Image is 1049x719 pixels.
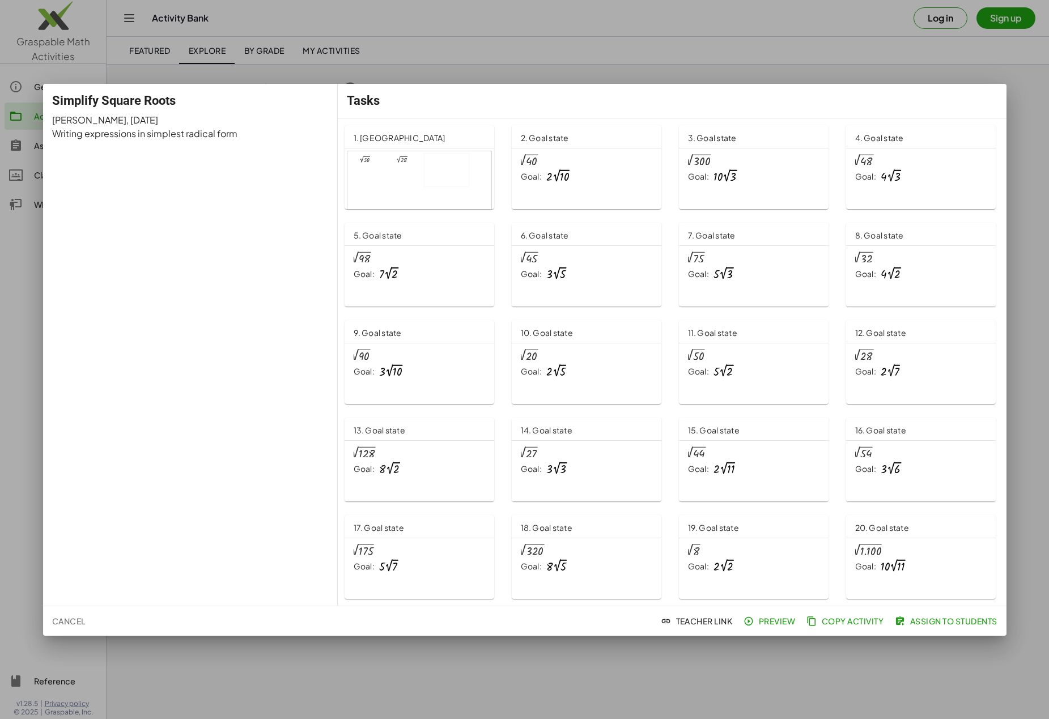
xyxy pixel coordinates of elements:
[804,611,888,631] button: Copy Activity
[855,171,876,182] div: Goal:
[688,269,709,280] div: Goal:
[345,223,498,307] a: 5. Goal stateGoal:
[855,133,904,143] span: 4. Goal state
[679,515,833,599] a: 19. Goal stateGoal:
[354,327,402,338] span: 9. Goal state
[52,616,86,626] span: Cancel
[345,125,498,209] a: 1. [GEOGRAPHIC_DATA]
[521,522,573,533] span: 18. Goal state
[521,171,542,182] div: Goal:
[688,463,709,475] div: Goal:
[679,125,833,209] a: 3. Goal stateGoal:
[809,616,884,626] span: Copy Activity
[52,127,329,141] p: Writing expressions in simplest radical form
[52,93,176,108] span: Simplify Square Roots
[52,114,126,126] span: [PERSON_NAME]
[512,515,665,599] a: 18. Goal stateGoal:
[659,611,737,631] button: Teacher Link
[846,223,1000,307] a: 8. Goal stateGoal:
[855,425,907,435] span: 16. Goal state
[688,425,740,435] span: 15. Goal state
[354,425,406,435] span: 13. Goal state
[855,463,876,475] div: Goal:
[345,320,498,404] a: 9. Goal stateGoal:
[679,223,833,307] a: 7. Goal stateGoal:
[688,366,709,377] div: Goal:
[688,171,709,182] div: Goal:
[846,320,1000,404] a: 12. Goal stateGoal:
[126,114,158,126] span: , [DATE]
[345,515,498,599] a: 17. Goal stateGoal:
[855,327,907,338] span: 12. Goal state
[855,269,876,280] div: Goal:
[512,125,665,209] a: 2. Goal stateGoal:
[354,561,375,572] div: Goal:
[688,561,709,572] div: Goal:
[846,125,1000,209] a: 4. Goal stateGoal:
[354,269,375,280] div: Goal:
[855,561,876,572] div: Goal:
[679,320,833,404] a: 11. Goal stateGoal:
[354,522,405,533] span: 17. Goal state
[512,223,665,307] a: 6. Goal stateGoal:
[354,463,375,475] div: Goal:
[521,561,542,572] div: Goal:
[521,230,569,240] span: 6. Goal state
[521,269,542,280] div: Goal:
[521,327,574,338] span: 10. Goal state
[512,320,665,404] a: 10. Goal stateGoal:
[688,522,740,533] span: 19. Goal state
[855,522,910,533] span: 20. Goal state
[521,425,573,435] span: 14. Goal state
[354,230,402,240] span: 5. Goal state
[512,418,665,501] a: 14. Goal stateGoal:
[846,515,1000,599] a: 20. Goal stateGoal:
[741,611,800,631] button: Preview
[688,133,737,143] span: 3. Goal state
[688,230,736,240] span: 7. Goal state
[521,366,542,377] div: Goal:
[521,463,542,475] div: Goal:
[345,418,498,501] a: 13. Goal stateGoal:
[897,616,997,626] span: Assign to Students
[354,133,445,143] span: 1. [GEOGRAPHIC_DATA]
[48,611,90,631] button: Cancel
[338,84,1006,118] div: Tasks
[679,418,833,501] a: 15. Goal stateGoal:
[846,418,1000,501] a: 16. Goal stateGoal:
[893,611,1001,631] button: Assign to Students
[855,230,904,240] span: 8. Goal state
[663,616,732,626] span: Teacher Link
[521,133,569,143] span: 2. Goal state
[855,366,876,377] div: Goal:
[354,366,375,377] div: Goal:
[688,327,738,338] span: 11. Goal state
[746,616,795,626] span: Preview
